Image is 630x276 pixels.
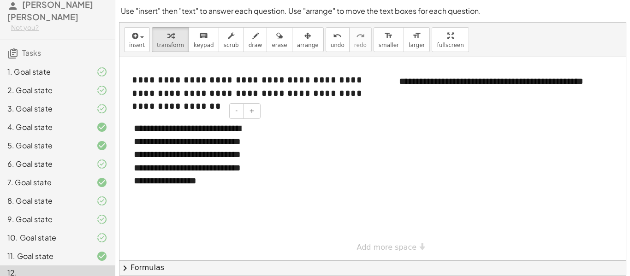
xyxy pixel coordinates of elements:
[96,177,107,188] i: Task finished and correct.
[96,232,107,243] i: Task finished and part of it marked as correct.
[152,27,189,52] button: transform
[7,85,82,96] div: 2. Goal state
[96,214,107,225] i: Task finished and part of it marked as correct.
[374,27,404,52] button: format_sizesmaller
[7,159,82,170] div: 6. Goal state
[249,42,262,48] span: draw
[235,107,238,114] span: -
[7,232,82,243] div: 10. Goal state
[249,107,255,114] span: +
[243,103,261,119] button: +
[124,27,150,52] button: insert
[96,251,107,262] i: Task finished and correct.
[384,30,393,41] i: format_size
[297,42,319,48] span: arrange
[272,42,287,48] span: erase
[7,140,82,151] div: 5. Goal state
[119,263,131,274] span: chevron_right
[121,6,624,17] p: Use "insert" then "text" to answer each question. Use "arrange" to move the text boxes for each q...
[409,42,425,48] span: larger
[354,42,367,48] span: redo
[96,159,107,170] i: Task finished and part of it marked as correct.
[349,27,372,52] button: redoredo
[7,103,82,114] div: 3. Goal state
[224,42,239,48] span: scrub
[96,85,107,96] i: Task finished and part of it marked as correct.
[7,195,82,206] div: 8. Goal state
[379,42,399,48] span: smaller
[11,23,107,32] div: Not you?
[96,122,107,133] i: Task finished and correct.
[244,27,267,52] button: draw
[189,27,219,52] button: keyboardkeypad
[219,27,244,52] button: scrub
[7,66,82,77] div: 1. Goal state
[7,214,82,225] div: 9. Goal state
[194,42,214,48] span: keypad
[333,30,342,41] i: undo
[96,66,107,77] i: Task finished and part of it marked as correct.
[229,103,244,119] button: -
[356,30,365,41] i: redo
[404,27,430,52] button: format_sizelarger
[119,260,626,275] button: chevron_rightFormulas
[437,42,464,48] span: fullscreen
[292,27,324,52] button: arrange
[96,140,107,151] i: Task finished and correct.
[357,243,417,252] span: Add more space
[7,122,82,133] div: 4. Goal state
[7,177,82,188] div: 7. Goal state
[432,27,469,52] button: fullscreen
[157,42,184,48] span: transform
[7,251,82,262] div: 11. Goal state
[331,42,345,48] span: undo
[96,103,107,114] i: Task finished and part of it marked as correct.
[129,42,145,48] span: insert
[412,30,421,41] i: format_size
[267,27,292,52] button: erase
[326,27,350,52] button: undoundo
[96,195,107,206] i: Task finished and part of it marked as correct.
[199,30,208,41] i: keyboard
[22,48,41,58] span: Tasks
